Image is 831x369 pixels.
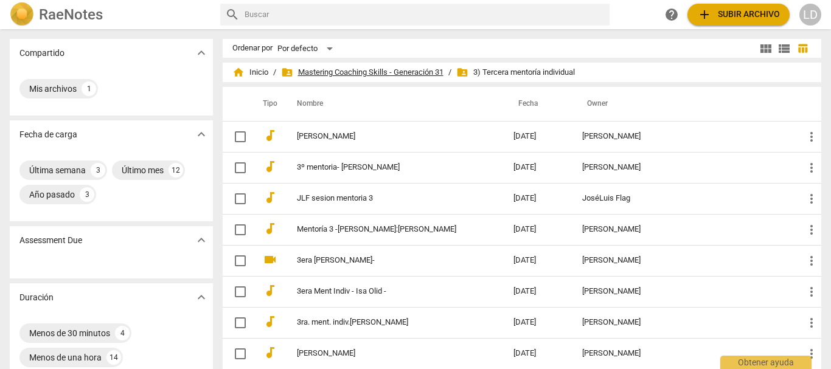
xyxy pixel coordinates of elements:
[759,41,773,56] span: view_module
[122,164,164,176] div: Último mes
[720,356,812,369] div: Obtener ayuda
[804,160,819,175] span: more_vert
[39,6,103,23] h2: RaeNotes
[263,221,277,236] span: audiotrack
[263,345,277,360] span: audiotrack
[456,66,575,78] span: 3) Tercera mentoría individual
[169,163,183,178] div: 12
[504,245,572,276] td: [DATE]
[297,318,470,327] a: 3ra. ment. indiv.[PERSON_NAME]
[804,316,819,330] span: more_vert
[263,159,277,174] span: audiotrack
[192,125,210,143] button: Mostrar más
[91,163,105,178] div: 3
[582,349,785,358] div: [PERSON_NAME]
[504,152,572,183] td: [DATE]
[194,127,209,142] span: expand_more
[504,276,572,307] td: [DATE]
[297,287,470,296] a: 3era Ment Indiv - Isa Olid -
[504,121,572,152] td: [DATE]
[504,87,572,121] th: Fecha
[697,7,780,22] span: Subir archivo
[804,253,819,268] span: more_vert
[504,338,572,369] td: [DATE]
[29,188,75,201] div: Año pasado
[456,66,468,78] span: folder_shared
[664,7,679,22] span: help
[582,163,785,172] div: [PERSON_NAME]
[263,190,277,205] span: audiotrack
[757,40,775,58] button: Cuadrícula
[582,318,785,327] div: [PERSON_NAME]
[19,47,64,60] p: Compartido
[106,350,121,365] div: 14
[777,41,791,56] span: view_list
[797,43,808,54] span: table_chart
[10,2,210,27] a: LogoRaeNotes
[192,44,210,62] button: Mostrar más
[263,252,277,267] span: videocam
[29,351,102,364] div: Menos de una hora
[232,44,273,53] div: Ordenar por
[504,214,572,245] td: [DATE]
[194,233,209,247] span: expand_more
[277,39,337,58] div: Por defecto
[281,66,293,78] span: folder_shared
[263,314,277,329] span: audiotrack
[194,290,209,305] span: expand_more
[804,285,819,299] span: more_vert
[29,83,77,95] div: Mis archivos
[19,291,54,304] p: Duración
[687,4,790,26] button: Subir
[572,87,794,121] th: Owner
[82,81,96,96] div: 1
[282,87,504,121] th: Nombre
[297,163,470,172] a: 3º mentoria- [PERSON_NAME]
[775,40,793,58] button: Lista
[804,222,819,237] span: more_vert
[793,40,812,58] button: Tabla
[697,7,712,22] span: add
[10,2,34,27] img: Logo
[80,187,94,202] div: 3
[504,307,572,338] td: [DATE]
[19,234,82,247] p: Assessment Due
[504,183,572,214] td: [DATE]
[804,129,819,144] span: more_vert
[225,7,240,22] span: search
[253,87,282,121] th: Tipo
[194,46,209,60] span: expand_more
[29,164,86,176] div: Última semana
[115,326,130,340] div: 4
[804,347,819,361] span: more_vert
[297,194,470,203] a: JLF sesion mentoria 3
[582,132,785,141] div: [PERSON_NAME]
[661,4,683,26] a: Obtener ayuda
[582,225,785,234] div: [PERSON_NAME]
[263,283,277,298] span: audiotrack
[297,256,470,265] a: 3era [PERSON_NAME]-
[281,66,443,78] span: Mastering Coaching Skills - Generación 31
[297,225,470,234] a: Mentoría 3 -[PERSON_NAME]:[PERSON_NAME]
[192,231,210,249] button: Mostrar más
[192,288,210,306] button: Mostrar más
[273,68,276,77] span: /
[799,4,821,26] button: LD
[232,66,245,78] span: home
[263,128,277,143] span: audiotrack
[582,256,785,265] div: [PERSON_NAME]
[297,132,470,141] a: [PERSON_NAME]
[804,191,819,206] span: more_vert
[582,194,785,203] div: JoséLuis Flag
[19,128,77,141] p: Fecha de carga
[232,66,268,78] span: Inicio
[245,5,605,24] input: Buscar
[448,68,451,77] span: /
[29,327,110,339] div: Menos de 30 minutos
[582,287,785,296] div: [PERSON_NAME]
[297,349,470,358] a: [PERSON_NAME]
